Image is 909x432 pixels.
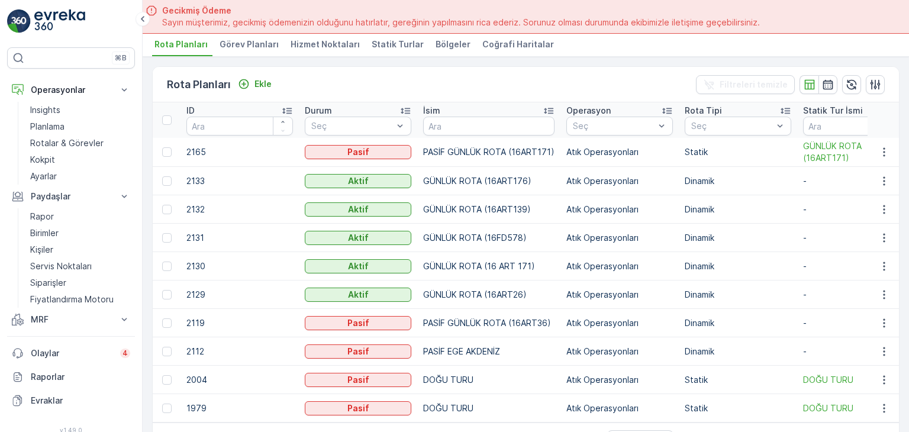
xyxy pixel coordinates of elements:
td: Dinamik [679,252,797,281]
td: 1979 [180,394,299,423]
div: Toggle Row Selected [162,404,172,413]
td: PASİF GÜNLÜK ROTA (16ART36) [417,309,560,337]
button: MRF [7,308,135,331]
td: Dinamik [679,281,797,309]
td: 2165 [180,138,299,167]
input: Ara [186,117,293,136]
td: GÜNLÜK ROTA (16ART26) [417,281,560,309]
button: Paydaşlar [7,185,135,208]
button: Pasif [305,344,411,359]
p: Olaylar [31,347,113,359]
td: Dinamik [679,309,797,337]
button: Pasif [305,145,411,159]
p: Ekle [254,78,272,90]
p: Ayarlar [30,170,57,182]
img: logo [7,9,31,33]
button: Aktif [305,174,411,188]
button: Aktif [305,231,411,245]
p: Seç [691,120,773,132]
td: Atık Operasyonları [560,167,679,195]
td: Atık Operasyonları [560,252,679,281]
p: Pasif [347,317,369,329]
p: Fiyatlandırma Motoru [30,294,114,305]
td: PASİF EGE AKDENİZ [417,337,560,366]
span: Görev Planları [220,38,279,50]
button: Filtreleri temizle [696,75,795,94]
a: Fiyatlandırma Motoru [25,291,135,308]
div: Toggle Row Selected [162,290,172,299]
p: Kokpit [30,154,55,166]
td: Atık Operasyonları [560,337,679,366]
span: Sayın müşterimiz, gecikmiş ödemenizin olduğunu hatırlatır, gereğinin yapılmasını rica ederiz. Sor... [162,17,760,28]
span: Bölgeler [436,38,470,50]
td: GÜNLÜK ROTA (16ART139) [417,195,560,224]
td: Statik [679,138,797,167]
td: GÜNLÜK ROTA (16 ART 171) [417,252,560,281]
td: Atık Operasyonları [560,138,679,167]
a: Siparişler [25,275,135,291]
div: Toggle Row Selected [162,262,172,271]
p: Rota Planları [167,76,231,93]
div: Toggle Row Selected [162,176,172,186]
a: Birimler [25,225,135,241]
td: Statik [679,394,797,423]
p: Servis Noktaları [30,260,92,272]
p: Aktif [348,260,369,272]
p: Pasif [347,146,369,158]
td: DOĞU TURU [417,366,560,394]
td: Atık Operasyonları [560,309,679,337]
p: Aktif [348,232,369,244]
td: GÜNLÜK ROTA (16FD578) [417,224,560,252]
button: Ekle [233,77,276,91]
a: Insights [25,102,135,118]
td: Statik [679,366,797,394]
div: Toggle Row Selected [162,347,172,356]
p: Rotalar & Görevler [30,137,104,149]
td: 2129 [180,281,299,309]
p: Pasif [347,402,369,414]
td: Atık Operasyonları [560,281,679,309]
div: Toggle Row Selected [162,233,172,243]
a: Ayarlar [25,168,135,185]
td: Dinamik [679,224,797,252]
div: Toggle Row Selected [162,318,172,328]
p: Insights [30,104,60,116]
a: Kokpit [25,151,135,168]
button: Pasif [305,316,411,330]
div: Toggle Row Selected [162,147,172,157]
button: Aktif [305,259,411,273]
p: Durum [305,105,332,117]
p: Operasyonlar [31,84,111,96]
button: Aktif [305,288,411,302]
p: Birimler [30,227,59,239]
p: Seç [311,120,393,132]
td: Atık Operasyonları [560,224,679,252]
p: Aktif [348,289,369,301]
p: Operasyon [566,105,611,117]
td: 2004 [180,366,299,394]
button: Pasif [305,401,411,415]
p: Aktif [348,204,369,215]
span: Hizmet Noktaları [291,38,360,50]
a: Planlama [25,118,135,135]
p: Rota Tipi [685,105,722,117]
td: Dinamik [679,167,797,195]
td: GÜNLÜK ROTA (16ART176) [417,167,560,195]
span: Statik Turlar [372,38,424,50]
td: 2119 [180,309,299,337]
p: 4 [123,349,128,358]
span: Gecikmiş Ödeme [162,5,760,17]
td: 2132 [180,195,299,224]
td: 2133 [180,167,299,195]
span: Coğrafi Haritalar [482,38,554,50]
a: Raporlar [7,365,135,389]
p: ⌘B [115,53,127,63]
a: Rotalar & Görevler [25,135,135,151]
td: Atık Operasyonları [560,394,679,423]
img: logo_light-DOdMpM7g.png [34,9,85,33]
td: 2131 [180,224,299,252]
p: MRF [31,314,111,325]
p: Seç [573,120,655,132]
button: Aktif [305,202,411,217]
td: DOĞU TURU [417,394,560,423]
